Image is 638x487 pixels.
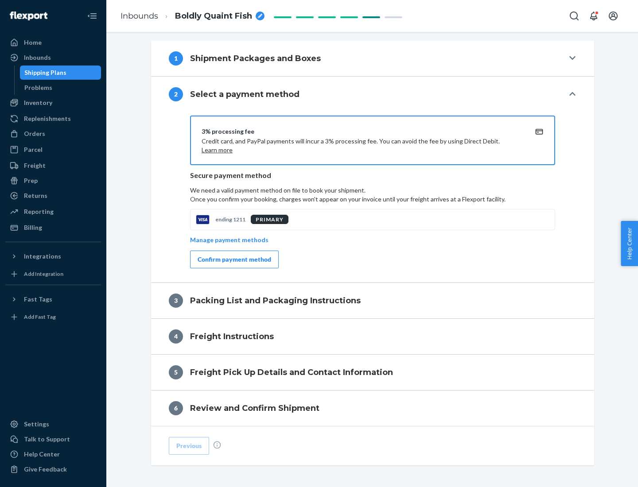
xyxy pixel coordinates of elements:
h4: Shipment Packages and Boxes [190,53,321,64]
a: Parcel [5,143,101,157]
p: ending 1211 [215,216,245,223]
div: Give Feedback [24,465,67,474]
button: Help Center [621,221,638,266]
button: 5Freight Pick Up Details and Contact Information [151,355,594,390]
a: Orders [5,127,101,141]
div: 5 [169,365,183,379]
div: Reporting [24,207,54,216]
div: 4 [169,329,183,344]
h4: Freight Pick Up Details and Contact Information [190,367,393,378]
p: Manage payment methods [190,236,268,244]
div: 3 [169,294,183,308]
div: Billing [24,223,42,232]
div: Integrations [24,252,61,261]
a: Replenishments [5,112,101,126]
div: Parcel [24,145,43,154]
a: Inbounds [5,50,101,65]
h4: Packing List and Packaging Instructions [190,295,361,306]
a: Prep [5,174,101,188]
button: Open notifications [585,7,603,25]
img: Flexport logo [10,12,47,20]
button: 4Freight Instructions [151,319,594,354]
div: Add Integration [24,270,63,278]
div: 6 [169,401,183,415]
div: Fast Tags [24,295,52,304]
ol: breadcrumbs [113,3,272,29]
h4: Review and Confirm Shipment [190,402,319,414]
button: Close Navigation [83,7,101,25]
h4: Select a payment method [190,89,300,100]
div: Talk to Support [24,435,70,444]
a: Home [5,35,101,50]
div: Shipping Plans [24,68,66,77]
div: Replenishments [24,114,71,123]
a: Help Center [5,447,101,461]
button: 2Select a payment method [151,77,594,112]
div: 2 [169,87,183,101]
button: 1Shipment Packages and Boxes [151,41,594,76]
a: Talk to Support [5,432,101,446]
p: Once you confirm your booking, charges won't appear on your invoice until your freight arrives at... [190,195,555,204]
div: Add Fast Tag [24,313,56,321]
button: Previous [169,437,209,455]
button: Give Feedback [5,462,101,476]
button: 3Packing List and Packaging Instructions [151,283,594,318]
button: 6Review and Confirm Shipment [151,390,594,426]
div: PRIMARY [251,215,288,224]
button: Learn more [202,146,233,155]
div: Inbounds [24,53,51,62]
a: Shipping Plans [20,66,101,80]
div: 3% processing fee [202,127,522,136]
div: Confirm payment method [198,255,271,264]
p: Credit card, and PayPal payments will incur a 3% processing fee. You can avoid the fee by using D... [202,137,522,155]
a: Problems [20,81,101,95]
a: Add Fast Tag [5,310,101,324]
a: Add Integration [5,267,101,281]
div: Home [24,38,42,47]
div: Prep [24,176,38,185]
button: Open account menu [604,7,622,25]
div: Settings [24,420,49,429]
a: Settings [5,417,101,431]
div: Inventory [24,98,52,107]
h4: Freight Instructions [190,331,274,342]
span: Boldly Quaint Fish [175,11,252,22]
a: Billing [5,220,101,235]
a: Reporting [5,205,101,219]
p: We need a valid payment method on file to book your shipment. [190,186,555,204]
a: Inbounds [121,11,158,21]
button: Fast Tags [5,292,101,306]
a: Inventory [5,96,101,110]
button: Open Search Box [565,7,583,25]
button: Confirm payment method [190,251,279,268]
div: Freight [24,161,46,170]
a: Returns [5,189,101,203]
div: Returns [24,191,47,200]
div: Problems [24,83,52,92]
div: Orders [24,129,45,138]
button: Integrations [5,249,101,263]
div: 1 [169,51,183,66]
p: Secure payment method [190,170,555,181]
a: Freight [5,158,101,173]
div: Help Center [24,450,60,459]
